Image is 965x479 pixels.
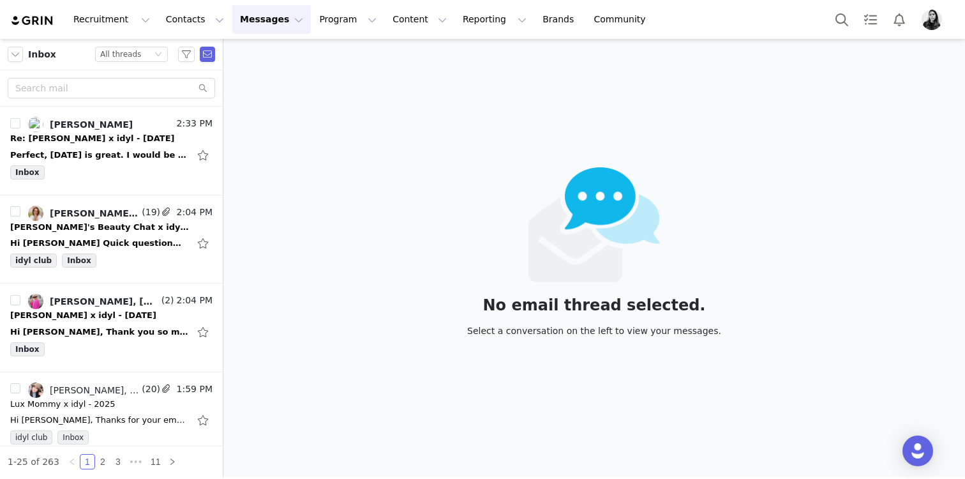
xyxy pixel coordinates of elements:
div: Perfect, November 9th is great. I would be interested in the Charlie Choker as that would be some... [10,149,189,162]
div: Lux Mommy x idyl - 2025 [10,398,115,411]
div: Hi Amanda, Thanks for your email! I believe around the 25-28th of November would be great! Let me... [10,414,189,427]
li: Previous Page [64,454,80,469]
a: 3 [111,455,125,469]
button: Search [828,5,856,34]
i: icon: search [198,84,207,93]
div: Open Intercom Messenger [902,436,933,466]
button: Reporting [455,5,534,34]
span: (19) [139,206,160,219]
a: Community [587,5,659,34]
span: Send Email [200,47,215,62]
a: [PERSON_NAME], [PERSON_NAME] [28,294,159,309]
span: Inbox [10,342,45,356]
div: Re: Ivet Parris x idyl - November 2025 [10,132,174,145]
img: f75aaf42-bfe5-4c44-8248-93ebab9c838f--s.jpg [28,294,43,309]
span: idyl club [10,254,57,268]
span: Inbox [62,254,96,268]
div: [PERSON_NAME] [50,119,133,130]
button: Recruitment [66,5,158,34]
li: Next 3 Pages [126,454,146,469]
img: 49bc4a3c-2ba7-42e4-8109-72a83f6d1570.jpg [28,206,43,221]
button: Notifications [885,5,913,34]
li: 2 [95,454,110,469]
span: Inbox [57,430,89,445]
a: [PERSON_NAME] [28,117,133,132]
i: icon: right [168,458,176,466]
img: grin logo [10,15,55,27]
div: [PERSON_NAME], [PERSON_NAME] [50,296,159,307]
div: Amelia's Beauty Chat x idyl - Potential partnership [10,221,189,234]
img: emails-empty2x.png [528,167,661,282]
a: [PERSON_NAME], LuxMommy, [PERSON_NAME] [28,383,139,398]
a: [PERSON_NAME], [PERSON_NAME] [28,206,139,221]
div: [PERSON_NAME], [PERSON_NAME] [50,208,139,218]
div: [PERSON_NAME], LuxMommy, [PERSON_NAME] [50,385,139,395]
a: 1 [80,455,94,469]
li: 11 [146,454,165,469]
a: Brands [535,5,585,34]
a: 11 [147,455,165,469]
a: 2 [96,455,110,469]
img: c799b3b0-27d6-4ddf-a678-64ff8430baaa.jpg [28,117,43,132]
div: No email thread selected. [467,298,721,312]
span: idyl club [10,430,52,445]
span: (20) [139,383,160,396]
button: Messages [232,5,311,34]
div: Hi Ornella Quick question….. How do I pronounce Idyl? I have heard several versions. And want to ... [10,237,189,250]
li: 3 [110,454,126,469]
div: Diana Goss x idyl - November 2025 [10,309,156,322]
li: 1-25 of 263 [8,454,59,469]
button: Profile [914,10,955,30]
img: 3988666f-b618-4335-b92d-0222703392cd.jpg [922,10,942,30]
div: All threads [100,47,141,61]
li: Next Page [165,454,180,469]
div: Hi Ornella, Thank you so much for your kind words — it’s always a pleasure collaborating with you... [10,326,189,338]
button: Content [385,5,454,34]
i: icon: down [154,50,162,59]
i: icon: left [68,458,76,466]
span: (2) [159,294,174,307]
span: Inbox [10,165,45,179]
span: Inbox [28,48,56,61]
span: ••• [126,454,146,469]
div: Select a conversation on the left to view your messages. [467,324,721,338]
button: Program [311,5,384,34]
a: Tasks [857,5,885,34]
img: 0598a431-8d45-4c29-975c-a9d35cabab8a.jpg [28,383,43,398]
button: Contacts [158,5,232,34]
li: 1 [80,454,95,469]
input: Search mail [8,78,215,98]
